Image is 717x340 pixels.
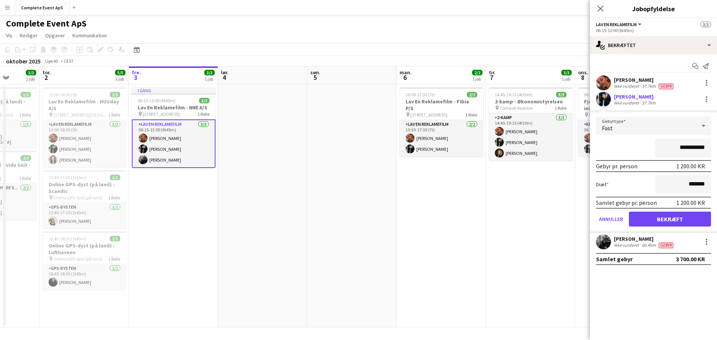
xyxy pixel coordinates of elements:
[21,155,31,161] span: 2/2
[596,22,643,27] button: Lav En Reklamefilm
[400,69,412,76] span: man.
[489,87,572,160] div: 14:45-19:15 (4t30m)3/32-kamp - Økonomistyrelsen Comwell Roskilde1 Rolle2-kamp3/314:45-19:15 (4t30...
[640,242,657,248] div: 60.4km
[110,175,120,180] span: 1/1
[614,83,640,89] div: Ikke vurderet
[43,98,126,112] h3: Lav En Reklamefilm - NUUday A/S
[596,162,637,170] div: Gebyr pr. person
[26,70,36,75] span: 3/3
[43,170,126,228] app-job-card: 15:45-17:30 (1t45m)1/1Online GPS-dyst (på land) - Scandic Online GPS-dyst (på land)1 RolleGPS-dys...
[495,92,533,97] span: 14:45-19:15 (4t30m)
[589,112,642,118] span: Virkefeltet 1, 8740 Brædstrup
[657,83,675,89] div: Teamet har forskellige gebyrer end i rollen
[614,242,640,248] div: Ikke vurderet
[614,77,675,83] div: [PERSON_NAME]
[41,73,51,82] span: 2
[472,76,482,82] div: 1 job
[6,32,12,39] span: Vis
[21,92,31,97] span: 1/1
[614,235,675,242] div: [PERSON_NAME]
[45,32,65,39] span: Opgaver
[43,231,126,290] div: 16:45-18:30 (1t45m)1/1Online GPS-dyst (på land) - Lufthavnen Online GPS-dyst (på land)1 RolleGPS-...
[115,70,125,75] span: 5/5
[676,162,705,170] div: 1 200.00 KR
[42,58,61,64] span: Uge 40
[556,92,567,97] span: 3/3
[410,112,447,118] span: [STREET_ADDRESS]
[19,175,31,181] span: 1 Rolle
[578,69,588,76] span: ons.
[49,175,86,180] span: 15:45-17:30 (1t45m)
[108,256,120,262] span: 1 Rolle
[488,73,496,82] span: 7
[132,87,215,93] div: I gang
[43,181,126,194] h3: Online GPS-dyst (på land) - Scandic
[43,242,126,256] h3: Online GPS-dyst (på land) - Lufthavnen
[398,73,412,82] span: 6
[42,31,68,40] a: Opgaver
[221,69,229,76] span: lør.
[15,0,69,15] button: Complete Event ApS
[500,105,533,111] span: Comwell Roskilde
[310,69,320,76] span: søn.
[53,256,103,262] span: Online GPS-dyst (på land)
[555,105,567,111] span: 1 Rolle
[596,199,657,206] div: Samlet gebyr pr. person
[596,22,637,27] span: Lav En Reklamefilm
[659,243,673,248] span: Gebyr
[20,32,38,39] span: Rediger
[578,120,662,156] app-card-role: Fjernstyret Racerbil - indendørs2/206:00-16:30 (10t30m)[PERSON_NAME][PERSON_NAME]
[584,92,624,97] span: 06:00-16:30 (10t30m)
[489,98,572,105] h3: 2-kamp - Økonomistyrelsen
[561,70,572,75] span: 3/3
[562,76,571,82] div: 1 job
[138,98,176,103] span: 06:15-13:00 (6t45m)
[657,242,675,248] div: Teamet har forskellige gebyrer end i rollen
[467,92,477,97] span: 2/2
[659,84,673,89] span: Gebyr
[143,111,180,117] span: [STREET_ADDRESS]
[596,181,609,188] label: Diæt
[43,87,126,167] app-job-card: 13:00-18:00 (5t)3/3Lav En Reklamefilm - NUUday A/S [STREET_ADDRESS][GEOGRAPHIC_DATA]1 RolleLav En...
[205,76,214,82] div: 1 job
[43,203,126,228] app-card-role: GPS-dysten1/115:45-17:30 (1t45m)[PERSON_NAME]
[578,98,662,112] h3: Fjernstyret Racerbil - indendørs - Norna Playgrounds A/S
[6,57,41,65] div: oktober 2025
[640,100,657,106] div: 37.7km
[489,113,572,160] app-card-role: 2-kamp3/314:45-19:15 (4t30m)[PERSON_NAME][PERSON_NAME][PERSON_NAME]
[19,112,31,118] span: 1 Rolle
[64,58,74,64] div: CEST
[629,212,711,227] button: Bekræft
[676,199,705,206] div: 1 200.00 KR
[69,31,110,40] a: Kommunikation
[472,70,482,75] span: 2/2
[72,32,107,39] span: Kommunikation
[578,87,662,156] div: 06:00-16:30 (10t30m)2/2Fjernstyret Racerbil - indendørs - Norna Playgrounds A/S Virkefeltet 1, 87...
[17,31,41,40] a: Rediger
[596,255,633,263] div: Samlet gebyr
[110,236,120,241] span: 1/1
[53,112,108,118] span: [STREET_ADDRESS][GEOGRAPHIC_DATA]
[53,195,103,200] span: Online GPS-dyst (på land)
[309,73,320,82] span: 5
[400,87,483,156] app-job-card: 10:30-17:30 (7t)2/2Lav En Reklamefilm - Fibia P/S [STREET_ADDRESS]1 RolleLav En Reklamefilm2/210:...
[108,195,120,200] span: 1 Rolle
[49,236,86,241] span: 16:45-18:30 (1t45m)
[596,28,711,33] div: 06:15-13:00 (6t45m)
[204,70,215,75] span: 3/3
[640,83,657,89] div: 37.7km
[110,92,120,97] span: 3/3
[115,76,125,82] div: 3 job
[596,212,626,227] button: Annuller
[577,73,588,82] span: 8
[49,92,78,97] span: 13:00-18:00 (5t)
[489,69,496,76] span: tir.
[400,98,483,112] h3: Lav En Reklamefilm - Fibia P/S
[131,73,141,82] span: 3
[220,73,229,82] span: 4
[132,87,215,168] app-job-card: I gang06:15-13:00 (6t45m)3/3Lav En Reklamefilm - NNE A/S [STREET_ADDRESS]1 RolleLav En Reklamefil...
